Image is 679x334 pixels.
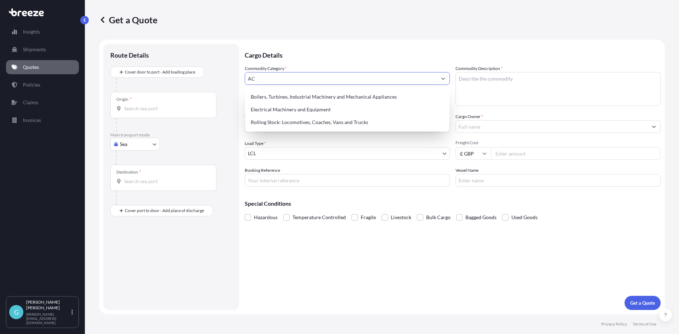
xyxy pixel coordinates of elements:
[511,212,538,223] span: Used Goods
[26,312,70,325] p: [PERSON_NAME][EMAIL_ADDRESS][DOMAIN_NAME]
[491,147,661,160] input: Enter amount
[248,116,447,129] div: Rolling Stock: Locomotives, Coaches, Vans and Trucks
[14,309,19,316] span: G
[125,207,204,214] span: Cover port to door - Add place of discharge
[361,212,376,223] span: Fragile
[648,120,660,133] button: Show suggestions
[245,113,450,119] span: Commodity Value
[120,141,127,148] span: Sea
[633,321,656,327] p: Terms of Use
[124,178,208,185] input: Destination
[245,44,661,65] p: Cargo Details
[465,212,497,223] span: Bagged Goods
[245,72,437,85] input: Select a commodity type
[125,69,195,76] span: Cover door to port - Add loading place
[23,64,39,71] p: Quotes
[292,212,346,223] span: Temperature Controlled
[426,212,451,223] span: Bulk Cargo
[455,140,661,146] span: Freight Cost
[23,99,38,106] p: Claims
[248,90,447,129] div: Suggestions
[23,81,40,88] p: Policies
[437,72,449,85] button: Show suggestions
[248,103,447,116] div: Electrical Machinery and Equipment
[245,201,661,206] p: Special Conditions
[601,321,627,327] p: Privacy Policy
[456,120,648,133] input: Full name
[391,212,411,223] span: Livestock
[455,174,661,187] input: Enter name
[116,96,132,102] div: Origin
[455,113,483,120] label: Cargo Owner
[455,167,478,174] label: Vessel Name
[245,174,450,187] input: Your internal reference
[110,138,160,151] button: Select transport
[248,90,447,103] div: Boilers, Turbines, Industrial Machinery and Mechanical Appliances
[110,51,149,59] p: Route Details
[455,65,503,72] label: Commodity Description
[99,14,157,25] p: Get a Quote
[124,105,208,112] input: Origin
[245,65,287,72] label: Commodity Category
[116,169,141,175] div: Destination
[248,150,256,157] span: LCL
[23,46,46,53] p: Shipments
[630,299,655,306] p: Get a Quote
[245,167,280,174] label: Booking Reference
[254,212,278,223] span: Hazardous
[23,28,40,35] p: Insights
[245,140,266,147] span: Load Type
[26,299,70,311] p: [PERSON_NAME] [PERSON_NAME]
[110,132,232,138] p: Main transport mode
[23,117,41,124] p: Invoices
